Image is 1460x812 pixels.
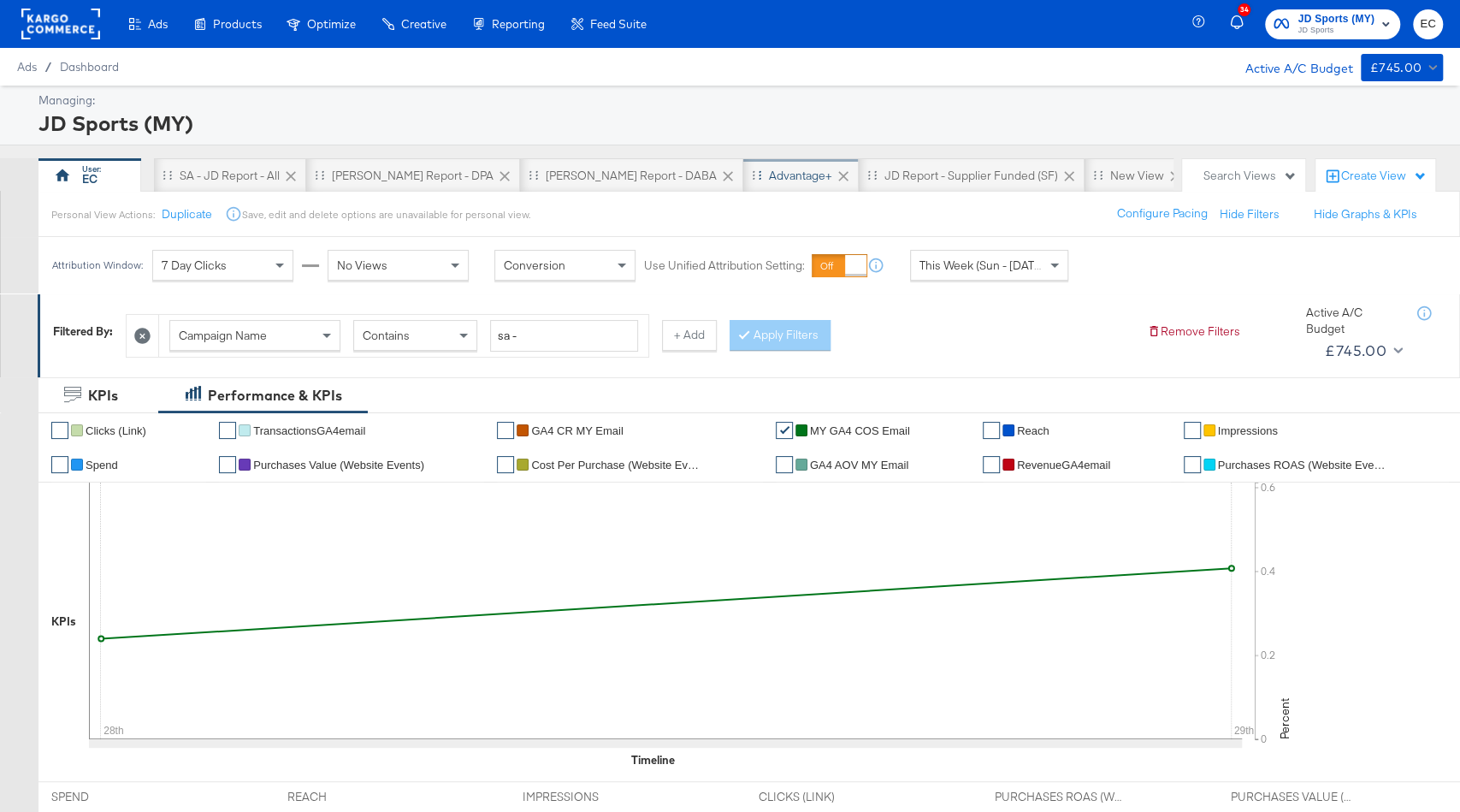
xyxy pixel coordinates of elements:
[1220,206,1280,222] button: Hide Filters
[776,422,793,439] a: ✔
[759,789,887,805] span: CLICKS (LINK)
[490,320,638,352] input: Enter a search term
[51,613,76,630] div: KPIs
[867,170,877,180] div: Drag to reorder tab
[82,171,98,187] div: EC
[253,424,365,437] span: TransactionsGA4email
[1297,24,1374,38] span: JD Sports
[287,789,416,805] span: REACH
[219,456,236,473] a: ✔
[810,424,910,437] span: MY GA4 COS Email
[1110,168,1164,184] div: New View
[546,168,717,184] div: [PERSON_NAME] Report - DABA
[53,323,113,340] div: Filtered By:
[51,259,144,271] div: Attribution Window:
[504,258,565,273] span: Conversion
[492,17,545,31] span: Reporting
[752,170,761,180] div: Drag to reorder tab
[307,17,356,31] span: Optimize
[148,17,168,31] span: Ads
[529,170,538,180] div: Drag to reorder tab
[1227,54,1352,80] div: Active A/C Budget
[1413,9,1443,39] button: EC
[644,258,805,274] label: Use Unified Attribution Setting:
[983,422,1000,439] a: ✔
[337,258,387,273] span: No Views
[332,168,494,184] div: [PERSON_NAME] Report - DPA
[1184,422,1201,439] a: ✔
[38,92,1439,109] div: Managing:
[531,459,702,471] span: Cost Per Purchase (Website Events)
[37,60,60,74] span: /
[38,109,1439,138] div: JD Sports (MY)
[776,456,793,473] a: ✔
[590,17,647,31] span: Feed Suite
[1420,15,1436,34] span: EC
[1218,459,1389,471] span: Purchases ROAS (Website Events)
[1227,8,1256,41] button: 34
[51,789,180,805] span: SPEND
[17,60,37,74] span: Ads
[531,424,623,437] span: GA4 CR MY Email
[163,170,172,180] div: Drag to reorder tab
[631,752,675,768] div: Timeline
[51,208,155,222] div: Personal View Actions:
[769,168,832,184] div: Advantage+
[810,459,908,471] span: GA4 AOV MY Email
[1341,168,1427,185] div: Create View
[1017,459,1110,471] span: RevenueGA4email
[363,328,410,343] span: Contains
[51,422,68,439] a: ✔
[315,170,324,180] div: Drag to reorder tab
[497,422,514,439] a: ✔
[1147,323,1240,340] button: Remove Filters
[180,168,280,184] div: SA - JD Report - All
[1105,199,1220,229] button: Configure Pacing
[983,456,1000,473] a: ✔
[1369,57,1422,79] div: £745.00
[1184,456,1201,473] a: ✔
[253,459,424,471] span: Purchases Value (Website Events)
[1218,424,1278,437] span: Impressions
[60,60,119,74] a: Dashboard
[86,424,146,437] span: Clicks (Link)
[523,789,651,805] span: IMPRESSIONS
[1203,168,1297,184] div: Search Views
[1306,305,1400,336] div: Active A/C Budget
[51,456,68,473] a: ✔
[162,258,227,273] span: 7 Day Clicks
[662,320,717,351] button: + Add
[1297,10,1374,28] span: JD Sports (MY)
[1277,698,1292,739] text: Percent
[162,206,212,222] button: Duplicate
[995,789,1123,805] span: PURCHASES ROAS (WEBSITE EVENTS)
[1318,337,1406,365] button: £745.00
[1314,206,1417,222] button: Hide Graphs & KPIs
[86,459,118,471] span: Spend
[1238,3,1250,16] div: 34
[1265,9,1400,39] button: JD Sports (MY)JD Sports
[919,258,1048,273] span: This Week (Sun - [DATE])
[1230,789,1358,805] span: PURCHASES VALUE (WEBSITE EVENTS)
[884,168,1058,184] div: JD Report - Supplier Funded (SF)
[401,17,446,31] span: Creative
[88,386,118,406] div: KPIs
[1325,338,1386,364] div: £745.00
[1017,424,1049,437] span: Reach
[1361,54,1443,81] button: £745.00
[219,422,236,439] a: ✔
[213,17,262,31] span: Products
[1093,170,1102,180] div: Drag to reorder tab
[242,208,530,222] div: Save, edit and delete options are unavailable for personal view.
[179,328,267,343] span: Campaign Name
[208,386,342,406] div: Performance & KPIs
[497,456,514,473] a: ✔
